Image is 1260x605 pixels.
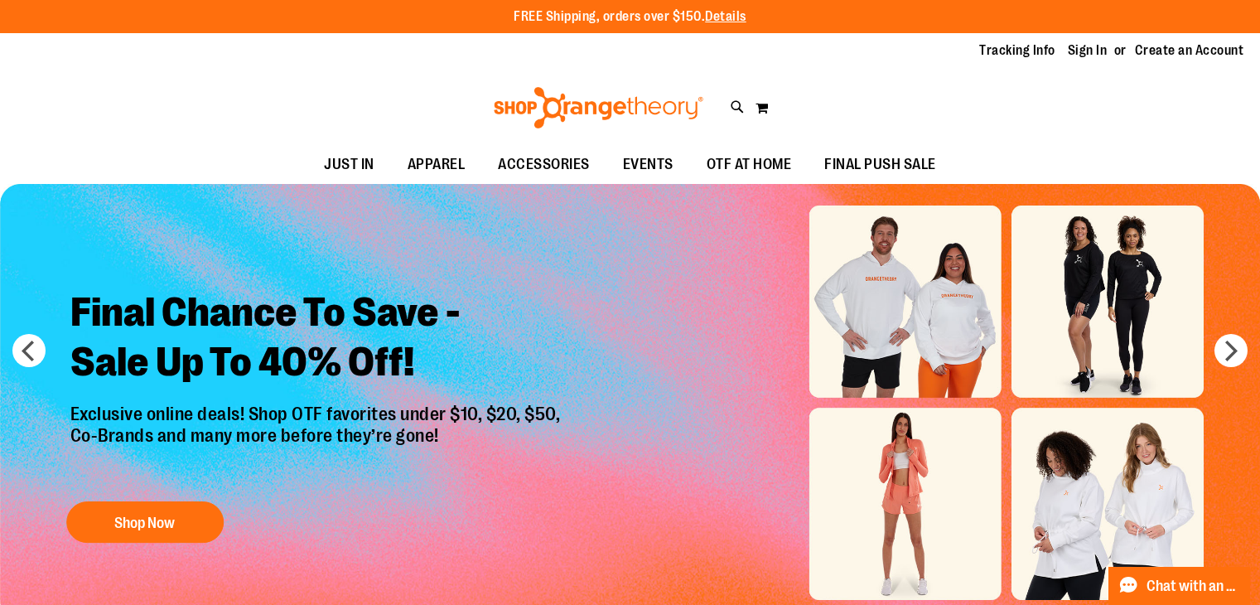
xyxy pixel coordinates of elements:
p: Exclusive online deals! Shop OTF favorites under $10, $20, $50, Co-Brands and many more before th... [58,404,577,485]
span: JUST IN [324,146,374,183]
img: Shop Orangetheory [491,87,706,128]
h2: Final Chance To Save - Sale Up To 40% Off! [58,275,577,404]
a: ACCESSORIES [481,146,606,184]
span: ACCESSORIES [498,146,590,183]
span: EVENTS [623,146,673,183]
a: APPAREL [391,146,482,184]
span: OTF AT HOME [707,146,792,183]
button: Chat with an Expert [1108,567,1251,605]
a: Tracking Info [979,41,1055,60]
span: Chat with an Expert [1147,578,1240,594]
a: Details [705,9,746,24]
span: APPAREL [408,146,466,183]
button: Shop Now [66,501,224,543]
a: JUST IN [307,146,391,184]
a: Sign In [1068,41,1108,60]
a: OTF AT HOME [690,146,809,184]
a: FINAL PUSH SALE [808,146,953,184]
a: EVENTS [606,146,690,184]
button: next [1214,334,1248,367]
p: FREE Shipping, orders over $150. [514,7,746,27]
a: Create an Account [1135,41,1244,60]
span: FINAL PUSH SALE [824,146,936,183]
button: prev [12,334,46,367]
